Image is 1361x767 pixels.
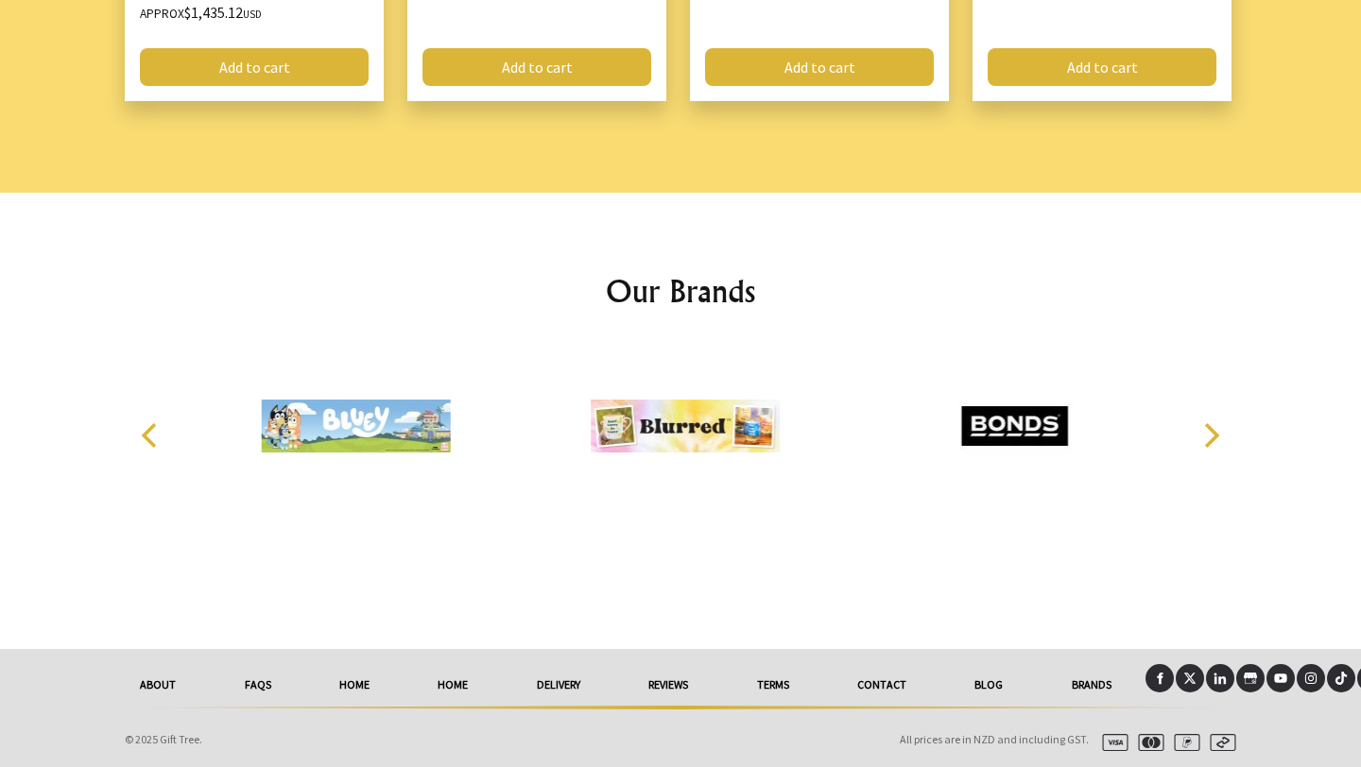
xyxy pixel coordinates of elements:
[921,355,1110,497] img: Bonds Baby
[130,415,172,456] button: Previous
[125,732,202,746] span: © 2025 Gift Tree.
[614,664,722,706] a: reviews
[988,48,1216,86] a: Add to cart
[1146,664,1174,692] a: Facebook
[1166,734,1200,751] img: paypal.svg
[1130,734,1164,751] img: mastercard.svg
[503,664,614,706] a: delivery
[1327,664,1355,692] a: Tiktok
[404,664,502,706] a: HOME
[106,664,210,706] a: About
[1206,664,1234,692] a: LinkedIn
[1202,734,1236,751] img: afterpay.svg
[422,48,651,86] a: Add to cart
[1189,415,1231,456] button: Next
[591,355,780,497] img: Blurred
[1266,664,1295,692] a: Youtube
[705,48,934,86] a: Add to cart
[1176,664,1204,692] a: X (Twitter)
[1297,664,1325,692] a: Instagram
[1094,734,1128,751] img: visa.svg
[722,664,822,706] a: Terms
[305,664,404,706] a: HOME
[140,48,369,86] a: Add to cart
[1038,664,1146,706] a: Brands
[121,268,1240,314] h2: Our Brands
[940,664,1037,706] a: Blog
[900,732,1089,746] span: All prices are in NZD and including GST.
[210,664,304,706] a: FAQs
[262,355,451,497] img: Bluey
[823,664,940,706] a: Contact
